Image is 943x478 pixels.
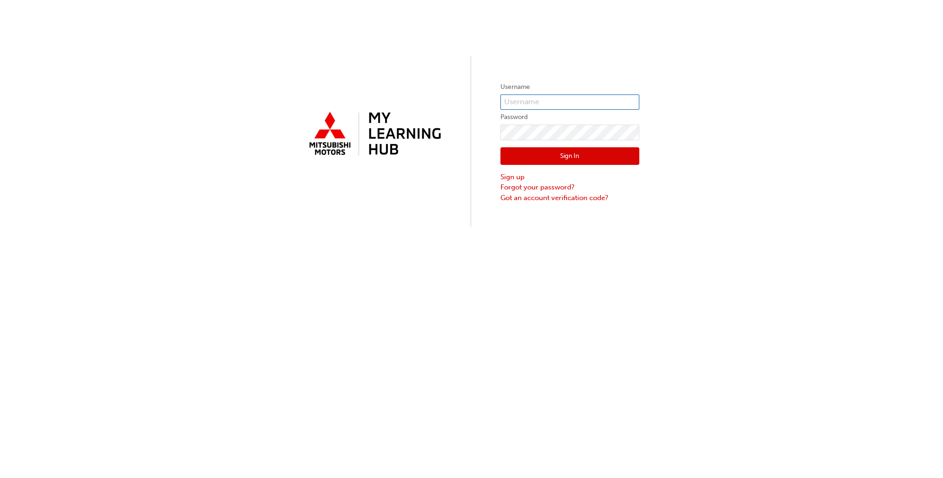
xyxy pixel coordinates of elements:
[304,108,443,161] img: mmal
[500,94,639,110] input: Username
[500,112,639,123] label: Password
[500,172,639,182] a: Sign up
[500,82,639,93] label: Username
[500,147,639,165] button: Sign In
[500,193,639,203] a: Got an account verification code?
[500,182,639,193] a: Forgot your password?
